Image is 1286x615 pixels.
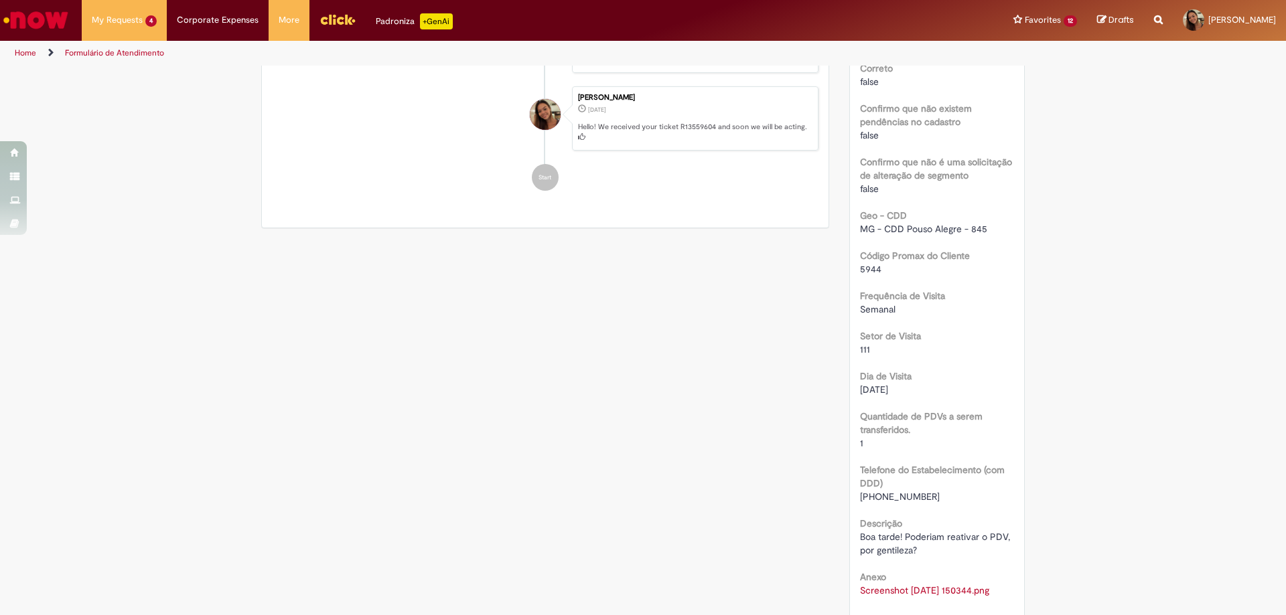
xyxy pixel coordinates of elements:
a: Home [15,48,36,58]
b: Quantidade de PDVs a serem transferidos. [860,410,983,436]
p: Hello! We received your ticket R13559604 and soon we will be acting. [578,122,811,143]
span: 4 [145,15,157,27]
div: [PERSON_NAME] [578,94,811,102]
span: [DATE] [860,383,888,396]
span: [PHONE_NUMBER] [860,491,940,503]
b: Confirmo que não se trata de Transferência de PDV para CDD Correto [860,35,993,74]
img: ServiceNow [1,7,70,33]
span: false [860,129,879,141]
b: Confirmo que não é uma solicitação de alteração de segmento [860,156,1012,181]
b: Setor de Visita [860,330,921,342]
span: [PERSON_NAME] [1208,14,1276,25]
b: Frequência de Visita [860,290,945,302]
div: Padroniza [376,13,453,29]
span: Corporate Expenses [177,13,259,27]
a: Formulário de Atendimento [65,48,164,58]
span: [DATE] [588,106,606,114]
time: 23/09/2025 15:03:59 [588,106,606,114]
p: +GenAi [420,13,453,29]
b: Geo - CDD [860,209,907,222]
span: More [279,13,299,27]
span: Drafts [1109,13,1134,26]
b: Telefone do Estabelecimento (com DDD) [860,464,1005,489]
b: Confirmo que não existem pendências no cadastro [860,102,972,128]
img: click_logo_yellow_360x200.png [319,9,356,29]
a: Drafts [1097,14,1134,27]
span: MG - CDD Pouso Alegre - 845 [860,223,987,235]
li: Heloisa Carvalho [272,86,818,151]
span: 111 [860,343,870,355]
span: Boa tarde! Poderiam reativar o PDV, por gentileza? [860,531,1013,556]
b: Dia de Visita [860,370,912,382]
b: Código Promax do Cliente [860,250,970,262]
b: Descrição [860,517,902,529]
a: Download Screenshot 2025-09-23 150344.png [860,584,989,596]
span: Favorites [1025,13,1061,27]
span: 5944 [860,263,881,275]
span: My Requests [92,13,143,27]
span: false [860,76,879,88]
span: false [860,183,879,195]
b: Anexo [860,571,886,583]
span: 12 [1064,15,1077,27]
span: Semanal [860,303,896,315]
ul: Page breadcrumbs [10,41,847,66]
div: Heloisa Carvalho [530,99,561,130]
span: 1 [860,437,863,449]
